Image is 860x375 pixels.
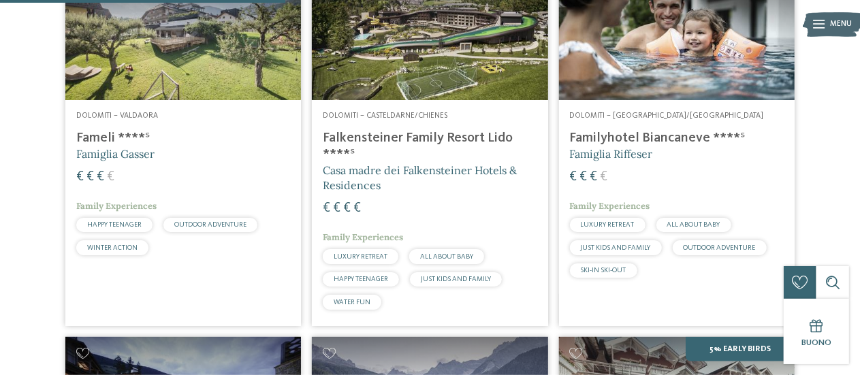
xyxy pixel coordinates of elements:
span: JUST KIDS AND FAMILY [581,244,651,251]
span: € [76,170,84,184]
span: Famiglia Gasser [76,147,155,161]
span: Family Experiences [570,200,650,212]
span: HAPPY TEENAGER [334,276,388,282]
span: OUTDOOR ADVENTURE [174,221,246,228]
span: € [590,170,598,184]
span: SKI-IN SKI-OUT [581,267,626,274]
span: ALL ABOUT BABY [667,221,720,228]
span: Dolomiti – Valdaora [76,112,158,120]
span: HAPPY TEENAGER [87,221,142,228]
span: ALL ABOUT BABY [420,253,473,260]
span: € [333,201,340,215]
a: Buono [784,299,849,364]
span: Family Experiences [323,231,403,243]
span: € [353,201,361,215]
span: LUXURY RETREAT [581,221,635,228]
span: WINTER ACTION [87,244,138,251]
span: Famiglia Riffeser [570,147,653,161]
span: € [323,201,330,215]
span: Casa madre dei Falkensteiner Hotels & Residences [323,163,517,192]
span: Dolomiti – Casteldarne/Chienes [323,112,447,120]
span: JUST KIDS AND FAMILY [421,276,491,282]
span: € [601,170,608,184]
span: OUTDOOR ADVENTURE [684,244,756,251]
span: € [107,170,114,184]
span: Dolomiti – [GEOGRAPHIC_DATA]/[GEOGRAPHIC_DATA] [570,112,764,120]
span: Family Experiences [76,200,157,212]
span: € [86,170,94,184]
span: € [570,170,577,184]
span: € [343,201,351,215]
span: WATER FUN [334,299,370,306]
h4: Familyhotel Biancaneve ****ˢ [570,130,784,146]
span: LUXURY RETREAT [334,253,387,260]
h4: Falkensteiner Family Resort Lido ****ˢ [323,130,537,163]
span: Buono [801,338,831,347]
span: € [580,170,588,184]
span: € [97,170,104,184]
